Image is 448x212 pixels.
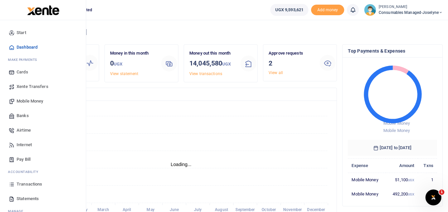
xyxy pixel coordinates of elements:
[17,83,48,90] span: Xente Transfers
[383,121,410,126] span: Mobile Money
[311,5,344,16] span: Add money
[408,178,414,182] small: UGX
[5,191,81,206] a: Statements
[5,138,81,152] a: Internet
[27,7,59,12] a: logo-small logo-large logo-large
[386,173,418,187] td: 51,100
[5,108,81,123] a: Banks
[189,58,235,69] h3: 14,045,580
[425,190,441,205] iframe: Intercom live chat
[269,70,283,75] a: View all
[110,58,156,69] h3: 0
[17,127,31,134] span: Airtime
[5,65,81,79] a: Cards
[5,79,81,94] a: Xente Transfers
[171,162,192,167] text: Loading...
[418,187,437,201] td: 2
[386,158,418,173] th: Amount
[17,112,29,119] span: Banks
[222,62,231,66] small: UGX
[5,152,81,167] a: Pay Bill
[27,5,59,15] img: logo-large
[5,40,81,55] a: Dashboard
[17,29,26,36] span: Start
[348,173,386,187] td: Mobile Money
[5,177,81,191] a: Transactions
[311,7,344,12] a: Add money
[383,128,410,133] span: Mobile Money
[25,28,443,36] h4: Hello [PERSON_NAME]
[17,98,43,105] span: Mobile Money
[5,167,81,177] li: Ac
[5,55,81,65] li: M
[13,169,38,174] span: countability
[269,58,314,68] h3: 2
[364,4,376,16] img: profile-user
[418,173,437,187] td: 1
[379,10,443,16] span: Consumables managed-Joselyne
[348,140,437,156] h6: [DATE] to [DATE]
[5,123,81,138] a: Airtime
[439,190,444,195] span: 1
[418,158,437,173] th: Txns
[189,50,235,57] p: Money out this month
[5,25,81,40] a: Start
[408,192,414,196] small: UGX
[364,4,443,16] a: profile-user [PERSON_NAME] Consumables managed-Joselyne
[348,187,386,201] td: Mobile Money
[270,4,308,16] a: UGX 9,593,621
[31,91,331,98] h4: Transactions Overview
[311,5,344,16] li: Toup your wallet
[11,57,37,62] span: ake Payments
[5,94,81,108] a: Mobile Money
[110,71,138,76] a: View statement
[386,187,418,201] td: 492,200
[269,50,314,57] p: Approve requests
[17,156,31,163] span: Pay Bill
[110,50,156,57] p: Money in this month
[189,71,222,76] a: View transactions
[17,181,42,188] span: Transactions
[275,7,303,13] span: UGX 9,593,621
[17,142,32,148] span: Internet
[17,195,39,202] span: Statements
[348,47,437,55] h4: Top Payments & Expenses
[17,44,37,51] span: Dashboard
[348,158,386,173] th: Expense
[268,4,311,16] li: Wallet ballance
[379,4,443,10] small: [PERSON_NAME]
[114,62,122,66] small: UGX
[17,69,28,75] span: Cards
